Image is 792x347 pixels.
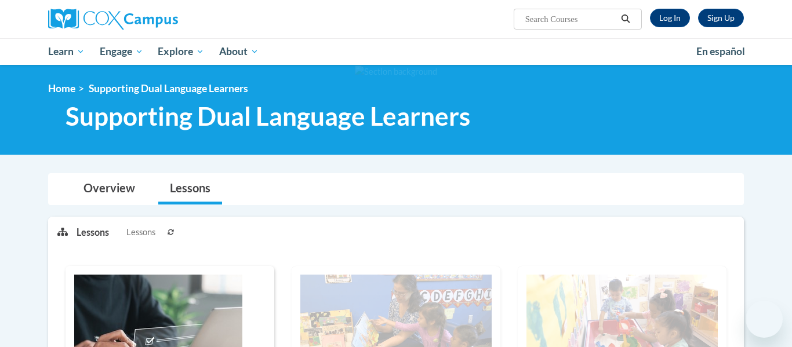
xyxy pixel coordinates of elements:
span: Learn [48,45,85,59]
a: Engage [92,38,151,65]
a: Explore [150,38,212,65]
a: About [212,38,266,65]
a: Home [48,82,75,94]
span: Engage [100,45,143,59]
div: Main menu [31,38,761,65]
img: Cox Campus [48,9,178,30]
p: Lessons [77,226,109,239]
a: Lessons [158,174,222,204]
a: Cox Campus [48,9,268,30]
a: En español [689,39,753,64]
a: Learn [41,38,92,65]
a: Overview [72,174,147,204]
span: Supporting Dual Language Learners [89,82,248,94]
img: Section background [355,65,437,78]
a: Log In [650,9,690,27]
span: About [219,45,259,59]
button: Search [617,12,634,26]
input: Search Courses [524,12,617,26]
span: Lessons [126,226,155,239]
a: Register [698,9,744,27]
span: Supporting Dual Language Learners [66,101,470,132]
iframe: Button to launch messaging window [746,301,783,338]
span: En español [696,45,745,57]
span: Explore [158,45,204,59]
